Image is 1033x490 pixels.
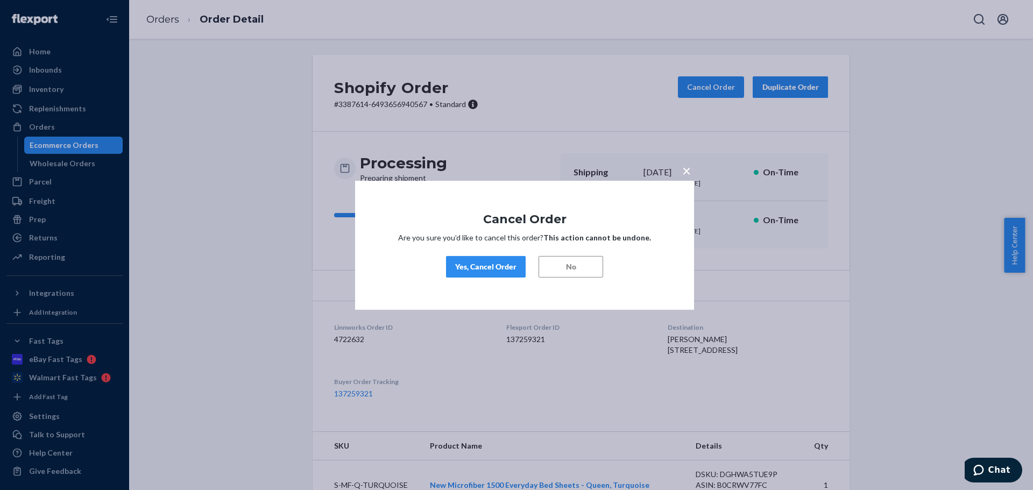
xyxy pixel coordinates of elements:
[965,458,1022,485] iframe: Opens a widget where you can chat to one of our agents
[539,256,603,278] button: No
[682,161,691,179] span: ×
[446,256,526,278] button: Yes, Cancel Order
[455,261,516,272] div: Yes, Cancel Order
[387,232,662,243] p: Are you sure you’d like to cancel this order?
[543,233,651,242] strong: This action cannot be undone.
[387,212,662,225] h1: Cancel Order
